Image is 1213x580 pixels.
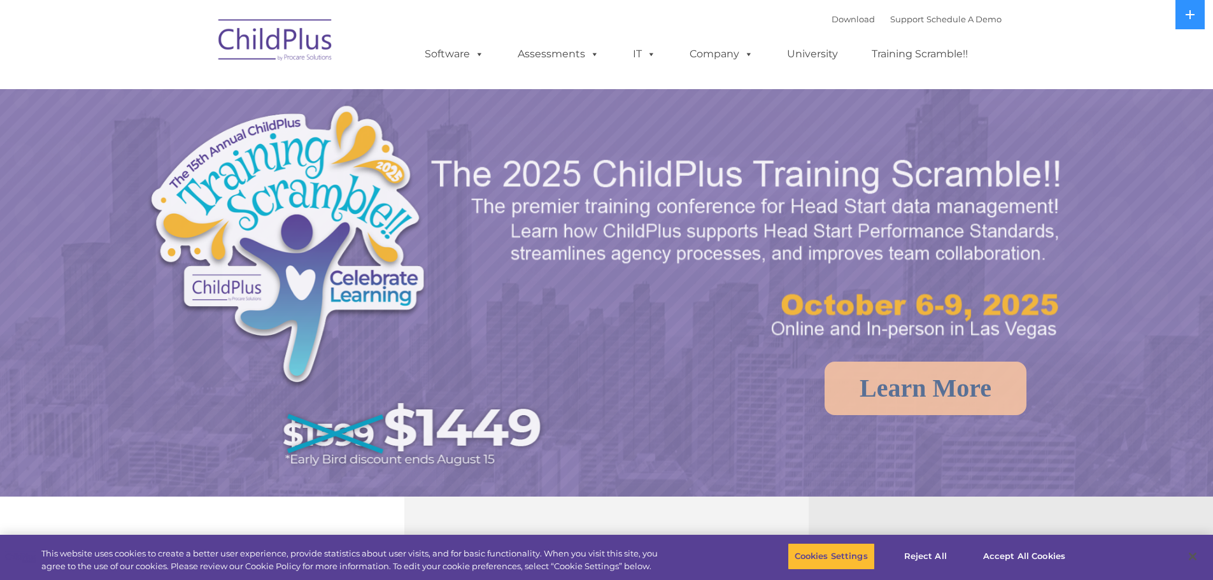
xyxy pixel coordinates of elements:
button: Accept All Cookies [976,543,1072,570]
button: Reject All [886,543,965,570]
a: Software [412,41,497,67]
a: Support [890,14,924,24]
a: University [774,41,851,67]
a: IT [620,41,669,67]
a: Schedule A Demo [926,14,1002,24]
font: | [832,14,1002,24]
button: Close [1179,542,1207,570]
div: This website uses cookies to create a better user experience, provide statistics about user visit... [41,548,667,572]
a: Training Scramble!! [859,41,981,67]
button: Cookies Settings [788,543,875,570]
a: Assessments [505,41,612,67]
a: Learn More [825,362,1026,415]
img: ChildPlus by Procare Solutions [212,10,339,74]
a: Company [677,41,766,67]
a: Download [832,14,875,24]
